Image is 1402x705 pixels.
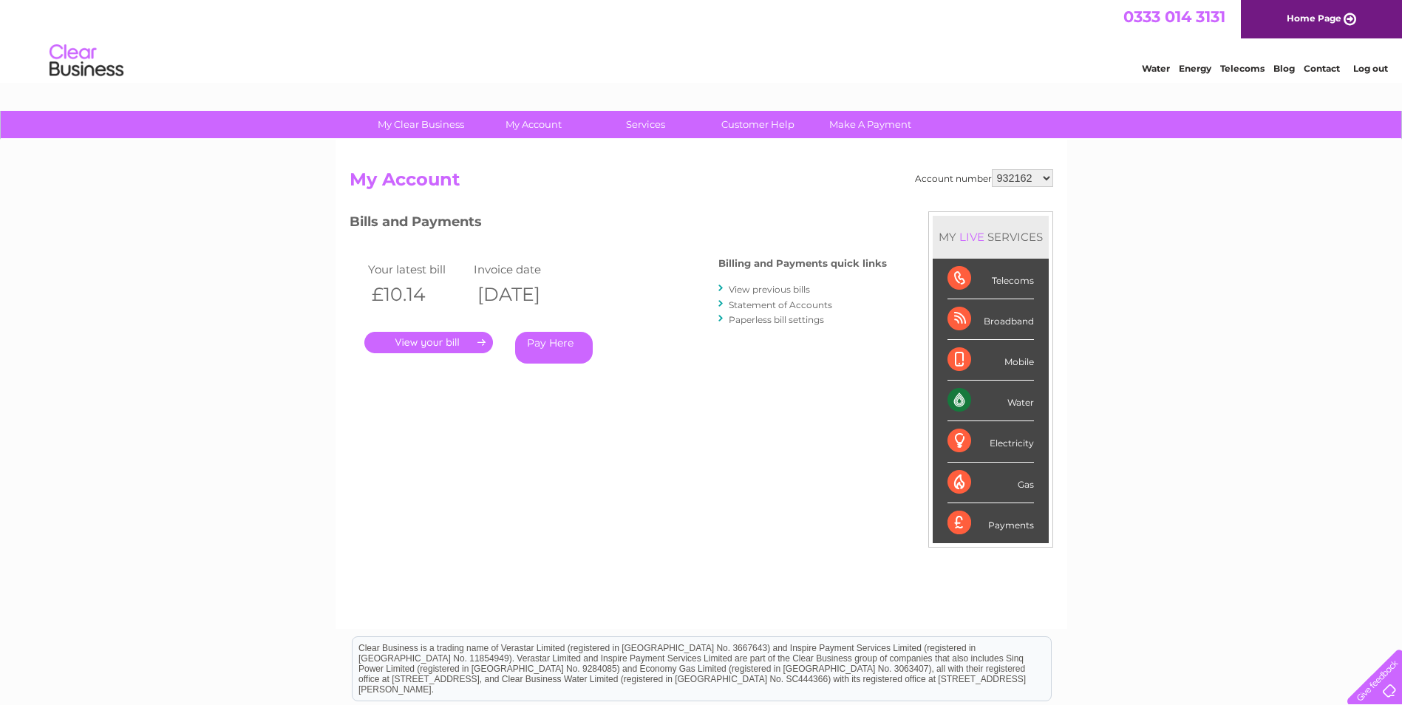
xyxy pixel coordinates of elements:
[364,332,493,353] a: .
[1142,63,1170,74] a: Water
[1123,7,1225,26] a: 0333 014 3131
[933,216,1049,258] div: MY SERVICES
[947,463,1034,503] div: Gas
[947,259,1034,299] div: Telecoms
[947,503,1034,543] div: Payments
[364,279,471,310] th: £10.14
[472,111,594,138] a: My Account
[1220,63,1265,74] a: Telecoms
[729,299,832,310] a: Statement of Accounts
[515,332,593,364] a: Pay Here
[470,259,576,279] td: Invoice date
[729,284,810,295] a: View previous bills
[947,381,1034,421] div: Water
[1273,63,1295,74] a: Blog
[697,111,819,138] a: Customer Help
[915,169,1053,187] div: Account number
[947,340,1034,381] div: Mobile
[718,258,887,269] h4: Billing and Payments quick links
[350,169,1053,197] h2: My Account
[956,230,987,244] div: LIVE
[585,111,707,138] a: Services
[350,211,887,237] h3: Bills and Payments
[729,314,824,325] a: Paperless bill settings
[809,111,931,138] a: Make A Payment
[353,8,1051,72] div: Clear Business is a trading name of Verastar Limited (registered in [GEOGRAPHIC_DATA] No. 3667643...
[360,111,482,138] a: My Clear Business
[947,299,1034,340] div: Broadband
[1304,63,1340,74] a: Contact
[364,259,471,279] td: Your latest bill
[947,421,1034,462] div: Electricity
[49,38,124,84] img: logo.png
[470,279,576,310] th: [DATE]
[1179,63,1211,74] a: Energy
[1353,63,1388,74] a: Log out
